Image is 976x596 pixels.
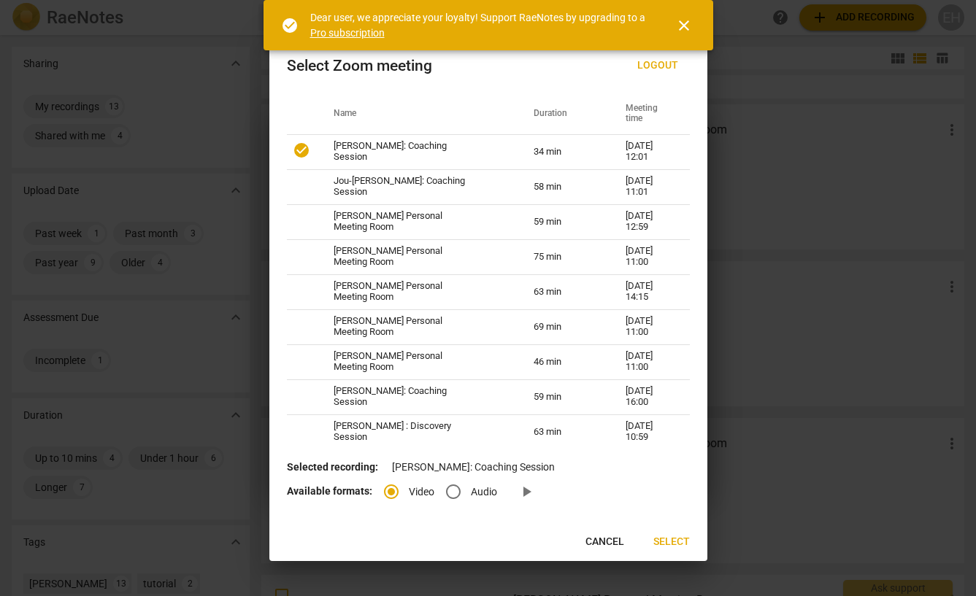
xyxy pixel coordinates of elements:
[316,274,517,309] td: [PERSON_NAME] Personal Meeting Room
[316,309,517,344] td: [PERSON_NAME] Personal Meeting Room
[608,379,689,414] td: [DATE] 16:00
[384,485,509,497] div: File type
[287,57,432,75] div: Select Zoom meeting
[316,134,517,169] td: [PERSON_NAME]: Coaching Session
[608,309,689,344] td: [DATE] 11:00
[293,142,310,159] span: check_circle
[637,58,678,73] span: Logout
[608,344,689,379] td: [DATE] 11:00
[316,239,517,274] td: [PERSON_NAME] Personal Meeting Room
[608,239,689,274] td: [DATE] 11:00
[281,17,299,34] span: check_circle
[653,535,690,549] span: Select
[310,10,649,40] div: Dear user, we appreciate your loyalty! Support RaeNotes by upgrading to a
[516,134,608,169] td: 34 min
[409,484,434,500] span: Video
[666,8,702,43] button: Close
[471,484,497,500] span: Audio
[516,169,608,204] td: 58 min
[608,414,689,449] td: [DATE] 10:59
[516,379,608,414] td: 59 min
[516,274,608,309] td: 63 min
[608,134,689,169] td: [DATE] 12:01
[518,483,535,500] span: play_arrow
[608,204,689,239] td: [DATE] 12:59
[626,53,690,79] button: Logout
[608,93,689,134] th: Meeting time
[287,461,378,473] b: Selected recording:
[316,204,517,239] td: [PERSON_NAME] Personal Meeting Room
[316,379,517,414] td: [PERSON_NAME]: Coaching Session
[287,485,372,497] b: Available formats:
[516,93,608,134] th: Duration
[310,27,385,39] a: Pro subscription
[287,460,690,475] p: [PERSON_NAME]: Coaching Session
[608,274,689,309] td: [DATE] 14:15
[675,17,693,34] span: close
[316,344,517,379] td: [PERSON_NAME] Personal Meeting Room
[509,474,544,509] a: Preview
[516,239,608,274] td: 75 min
[316,169,517,204] td: Jou-[PERSON_NAME]: Coaching Session
[642,529,702,555] button: Select
[608,169,689,204] td: [DATE] 11:01
[516,414,608,449] td: 63 min
[516,204,608,239] td: 59 min
[574,529,636,555] button: Cancel
[516,344,608,379] td: 46 min
[316,414,517,449] td: [PERSON_NAME] : Discovery Session
[316,93,517,134] th: Name
[585,535,624,549] span: Cancel
[516,309,608,344] td: 69 min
